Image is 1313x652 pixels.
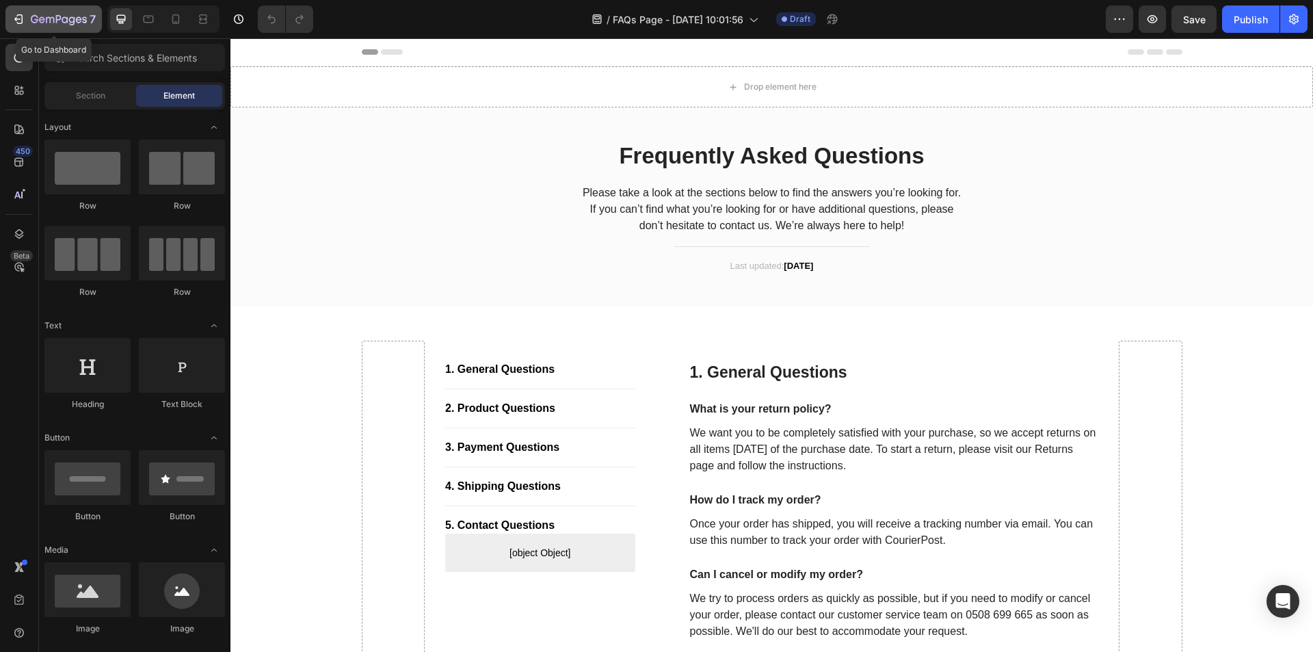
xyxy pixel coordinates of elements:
[44,510,131,523] div: Button
[44,398,131,410] div: Heading
[44,200,131,212] div: Row
[44,44,225,71] input: Search Sections & Elements
[76,90,105,102] span: Section
[203,427,225,449] span: Toggle open
[553,222,583,233] strong: [DATE]
[44,286,131,298] div: Row
[460,364,867,378] p: What is your return policy?
[90,11,96,27] p: 7
[44,121,71,133] span: Layout
[203,315,225,337] span: Toggle open
[139,623,225,635] div: Image
[348,221,735,235] p: Last updated:
[460,478,867,510] p: Once your order has shipped, you will receive a tracking number via email. You can use this numbe...
[139,200,225,212] div: Row
[215,401,329,417] a: 3. Payment Questions
[13,146,33,157] div: 450
[139,286,225,298] div: Row
[44,432,70,444] span: Button
[1234,12,1268,27] div: Publish
[203,539,225,561] span: Toggle open
[215,440,330,456] a: 4. Shipping Questions
[1171,5,1217,33] button: Save
[514,43,586,54] div: Drop element here
[258,5,313,33] div: Undo/Redo
[790,13,810,25] span: Draft
[460,387,867,436] p: We want you to be completely satisfied with your purchase, so we accept returns on all items [DAT...
[348,103,735,133] p: Frequently Asked Questions
[215,323,324,339] a: 1. General Questions
[1183,14,1206,25] span: Save
[460,455,867,469] p: How do I track my order?
[460,552,867,601] p: We try to process orders as quickly as possible, but if you need to modify or cancel your order, ...
[348,146,735,196] p: Please take a look at the sections below to find the answers you’re looking for. If you can’t fin...
[139,398,225,410] div: Text Block
[215,506,405,523] span: [object Object]
[1266,585,1299,618] div: Open Intercom Messenger
[215,479,324,495] a: 5. Contact Questions
[215,362,325,378] a: 2. Product Questions
[163,90,195,102] span: Element
[5,5,102,33] button: 7
[139,510,225,523] div: Button
[607,12,610,27] span: /
[460,530,867,544] p: Can I cancel or modify my order?
[44,544,68,556] span: Media
[203,116,225,138] span: Toggle open
[1222,5,1279,33] button: Publish
[44,320,62,332] span: Text
[230,38,1313,652] iframe: Design area
[44,623,131,635] div: Image
[10,250,33,261] div: Beta
[613,12,743,27] span: FAQs Page - [DATE] 10:01:56
[460,324,867,345] p: 1. General Questions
